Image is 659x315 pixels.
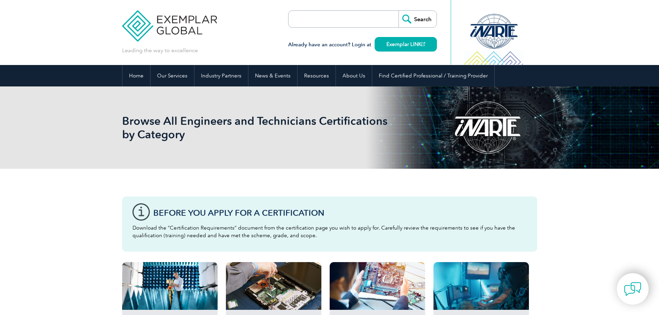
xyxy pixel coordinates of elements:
h1: Browse All Engineers and Technicians Certifications by Category [122,114,388,141]
a: Home [122,65,150,86]
a: About Us [336,65,372,86]
a: News & Events [248,65,297,86]
input: Search [399,11,437,27]
a: Our Services [150,65,194,86]
a: Resources [298,65,336,86]
p: Download the “Certification Requirements” document from the certification page you wish to apply ... [132,224,527,239]
a: Find Certified Professional / Training Provider [372,65,494,86]
a: Exemplar LINK [375,37,437,52]
h3: Already have an account? Login at [288,40,437,49]
p: Leading the way to excellence [122,47,198,54]
a: Industry Partners [194,65,248,86]
img: contact-chat.png [624,280,641,298]
img: open_square.png [421,42,425,46]
h3: Before You Apply For a Certification [153,209,527,217]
